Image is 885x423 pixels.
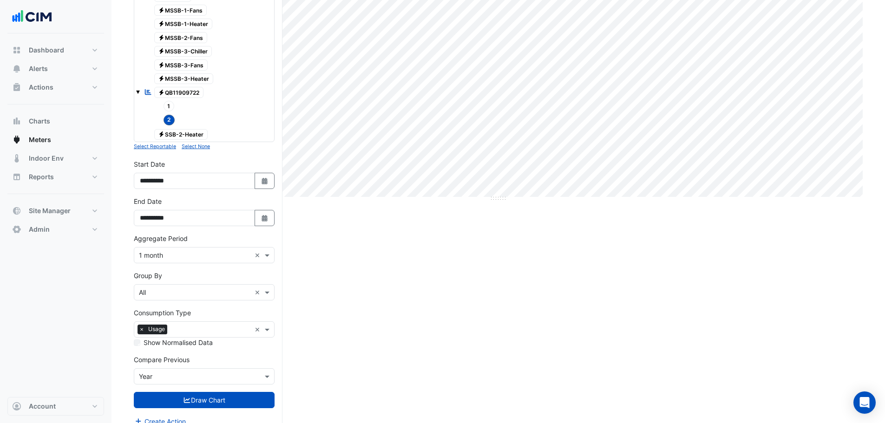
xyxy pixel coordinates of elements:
[154,46,212,57] span: MSSB-3-Chiller
[261,214,269,222] fa-icon: Select Date
[29,154,64,163] span: Indoor Env
[158,89,165,96] fa-icon: Electricity
[158,20,165,27] fa-icon: Electricity
[12,64,21,73] app-icon: Alerts
[158,131,165,138] fa-icon: Electricity
[29,206,71,215] span: Site Manager
[134,196,162,206] label: End Date
[12,154,21,163] app-icon: Indoor Env
[255,325,262,334] span: Clear
[29,117,50,126] span: Charts
[11,7,53,26] img: Company Logo
[7,130,104,149] button: Meters
[853,391,876,414] div: Open Intercom Messenger
[29,135,51,144] span: Meters
[134,143,176,150] small: Select Reportable
[29,172,54,182] span: Reports
[144,88,152,96] fa-icon: Reportable
[154,59,208,71] span: MSSB-3-Fans
[144,338,213,347] label: Show Normalised Data
[12,83,21,92] app-icon: Actions
[158,75,165,82] fa-icon: Electricity
[134,234,188,243] label: Aggregate Period
[29,46,64,55] span: Dashboard
[7,41,104,59] button: Dashboard
[134,308,191,318] label: Consumption Type
[134,355,190,364] label: Compare Previous
[154,87,204,98] span: QB11909722
[134,159,165,169] label: Start Date
[154,19,213,30] span: MSSB-1-Heater
[138,325,146,334] span: ×
[7,149,104,168] button: Indoor Env
[29,225,50,234] span: Admin
[7,220,104,239] button: Admin
[154,73,214,85] span: MSSB-3-Heater
[7,112,104,130] button: Charts
[29,64,48,73] span: Alerts
[29,83,53,92] span: Actions
[7,202,104,220] button: Site Manager
[261,177,269,185] fa-icon: Select Date
[7,397,104,416] button: Account
[146,325,167,334] span: Usage
[134,142,176,150] button: Select Reportable
[158,61,165,68] fa-icon: Electricity
[7,59,104,78] button: Alerts
[7,168,104,186] button: Reports
[164,115,175,125] span: 2
[12,172,21,182] app-icon: Reports
[12,46,21,55] app-icon: Dashboard
[29,402,56,411] span: Account
[154,32,208,43] span: MSSB-2-Fans
[134,392,275,408] button: Draw Chart
[134,271,162,280] label: Group By
[12,206,21,215] app-icon: Site Manager
[154,5,207,16] span: MSSB-1-Fans
[164,101,175,111] span: 1
[12,225,21,234] app-icon: Admin
[182,142,210,150] button: Select None
[12,117,21,126] app-icon: Charts
[158,7,165,13] fa-icon: Electricity
[158,34,165,41] fa-icon: Electricity
[154,129,208,140] span: SSB-2-Heater
[182,143,210,150] small: Select None
[158,48,165,55] fa-icon: Electricity
[12,135,21,144] app-icon: Meters
[255,287,262,297] span: Clear
[255,250,262,260] span: Clear
[7,78,104,97] button: Actions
